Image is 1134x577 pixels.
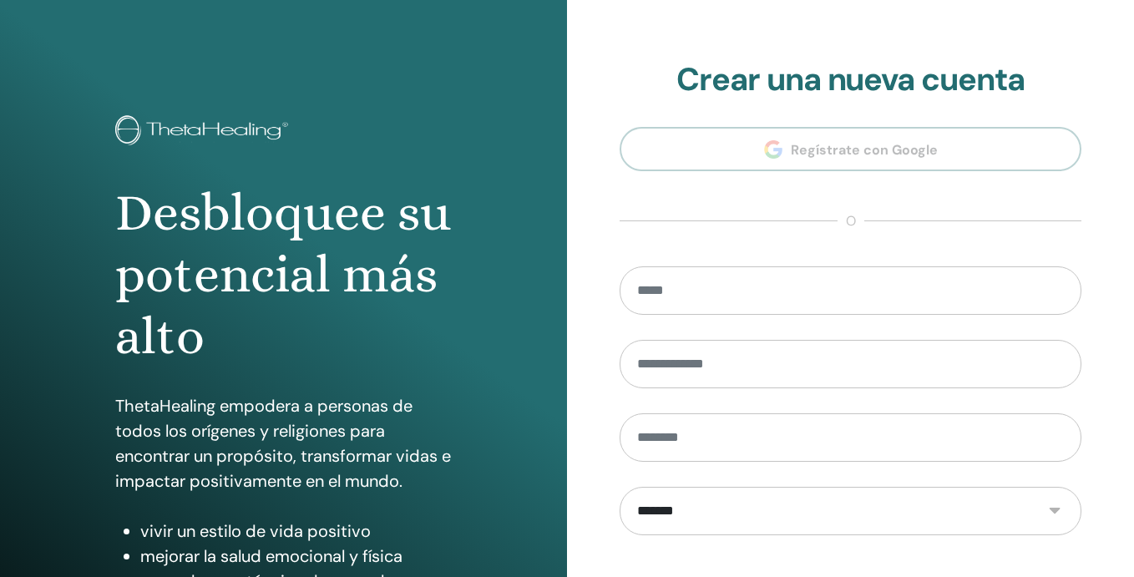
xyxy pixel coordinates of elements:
li: vivir un estilo de vida positivo [140,519,452,544]
h2: Crear una nueva cuenta [620,61,1081,99]
li: mejorar la salud emocional y física [140,544,452,569]
h1: Desbloquee su potencial más alto [115,182,452,368]
span: o [838,211,864,231]
p: ThetaHealing empodera a personas de todos los orígenes y religiones para encontrar un propósito, ... [115,393,452,493]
